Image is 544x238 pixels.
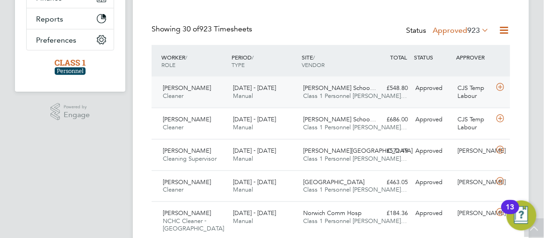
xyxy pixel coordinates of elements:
div: £548.80 [370,81,412,96]
span: [PERSON_NAME] [163,178,211,186]
div: 13 [506,207,515,219]
span: Manual [233,186,253,193]
img: class1personnel-logo-retina.png [55,60,86,75]
span: 923 [468,26,480,35]
button: Preferences [27,30,114,50]
span: Class 1 Personnel [PERSON_NAME]… [303,92,407,100]
button: Reports [27,8,114,29]
span: Manual [233,92,253,100]
div: [PERSON_NAME] [454,143,496,159]
span: Class 1 Personnel [PERSON_NAME]… [303,186,407,193]
span: [PERSON_NAME] Schoo… [303,84,376,92]
div: [PERSON_NAME] [454,175,496,190]
span: [DATE] - [DATE] [233,178,276,186]
span: Class 1 Personnel [PERSON_NAME]… [303,155,407,163]
div: £686.00 [370,112,412,127]
div: WORKER [159,49,229,73]
a: Powered byEngage [51,103,90,121]
div: SITE [299,49,370,73]
span: / [185,53,187,61]
span: [PERSON_NAME][GEOGRAPHIC_DATA] [303,147,413,155]
span: [DATE] - [DATE] [233,84,276,92]
span: Preferences [36,36,76,45]
span: [PERSON_NAME] [163,84,211,92]
div: CJS Temp Labour [454,112,496,135]
div: STATUS [412,49,454,66]
span: Norwich Comm Hosp [303,209,362,217]
div: CJS Temp Labour [454,81,496,104]
span: NCHC Cleaner - [GEOGRAPHIC_DATA] [163,217,224,233]
span: TYPE [232,61,245,68]
span: Cleaning Supervisor [163,155,217,163]
span: Reports [36,15,63,23]
span: 30 of [182,24,199,34]
div: APPROVER [454,49,496,66]
span: [DATE] - [DATE] [233,209,276,217]
span: Engage [64,111,90,119]
span: Class 1 Personnel [PERSON_NAME]… [303,217,407,225]
span: / [313,53,315,61]
div: Approved [412,206,454,221]
div: PERIOD [229,49,299,73]
div: £184.36 [370,206,412,221]
span: VENDOR [302,61,325,68]
span: Manual [233,217,253,225]
span: [PERSON_NAME] Schoo… [303,115,376,123]
div: [PERSON_NAME] [454,206,496,221]
span: Manual [233,155,253,163]
div: Approved [412,112,454,127]
span: [PERSON_NAME] [163,115,211,123]
span: Class 1 Personnel [PERSON_NAME]… [303,123,407,131]
span: ROLE [161,61,175,68]
span: [DATE] - [DATE] [233,147,276,155]
span: [DATE] - [DATE] [233,115,276,123]
span: 923 Timesheets [182,24,252,34]
span: Cleaner [163,186,183,193]
div: Showing [152,24,254,34]
span: [PERSON_NAME] [163,209,211,217]
span: Powered by [64,103,90,111]
div: £463.05 [370,175,412,190]
div: £572.49 [370,143,412,159]
span: TOTAL [391,53,407,61]
span: [GEOGRAPHIC_DATA] [303,178,364,186]
div: Status [406,24,492,37]
label: Approved [433,26,490,35]
a: Go to home page [26,60,114,75]
span: [PERSON_NAME] [163,147,211,155]
div: Approved [412,143,454,159]
button: Open Resource Center, 13 new notifications [507,201,537,231]
div: Approved [412,175,454,190]
span: Cleaner [163,92,183,100]
span: Manual [233,123,253,131]
span: Cleaner [163,123,183,131]
span: / [252,53,254,61]
div: Approved [412,81,454,96]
